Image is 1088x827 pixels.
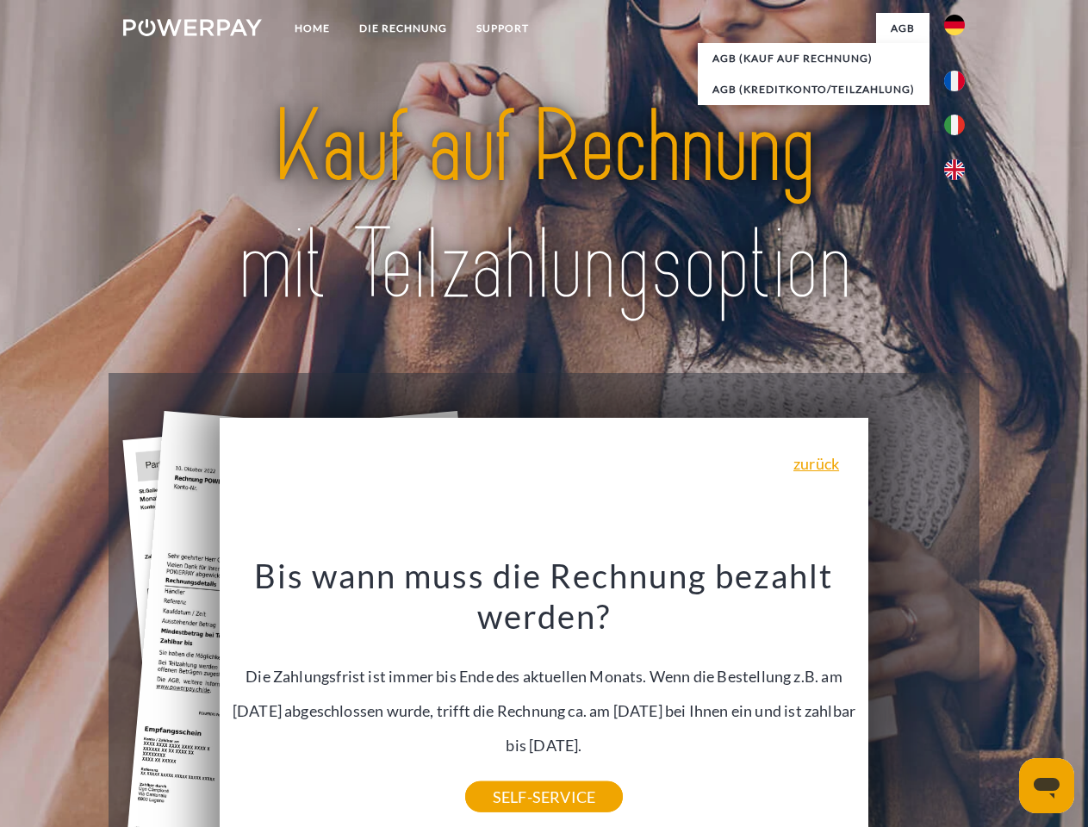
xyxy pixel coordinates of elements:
[465,781,623,812] a: SELF-SERVICE
[280,13,345,44] a: Home
[123,19,262,36] img: logo-powerpay-white.svg
[944,115,965,135] img: it
[165,83,923,330] img: title-powerpay_de.svg
[793,456,839,471] a: zurück
[944,15,965,35] img: de
[876,13,929,44] a: agb
[698,74,929,105] a: AGB (Kreditkonto/Teilzahlung)
[230,555,859,797] div: Die Zahlungsfrist ist immer bis Ende des aktuellen Monats. Wenn die Bestellung z.B. am [DATE] abg...
[462,13,544,44] a: SUPPORT
[230,555,859,637] h3: Bis wann muss die Rechnung bezahlt werden?
[944,71,965,91] img: fr
[944,159,965,180] img: en
[345,13,462,44] a: DIE RECHNUNG
[698,43,929,74] a: AGB (Kauf auf Rechnung)
[1019,758,1074,813] iframe: Schaltfläche zum Öffnen des Messaging-Fensters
